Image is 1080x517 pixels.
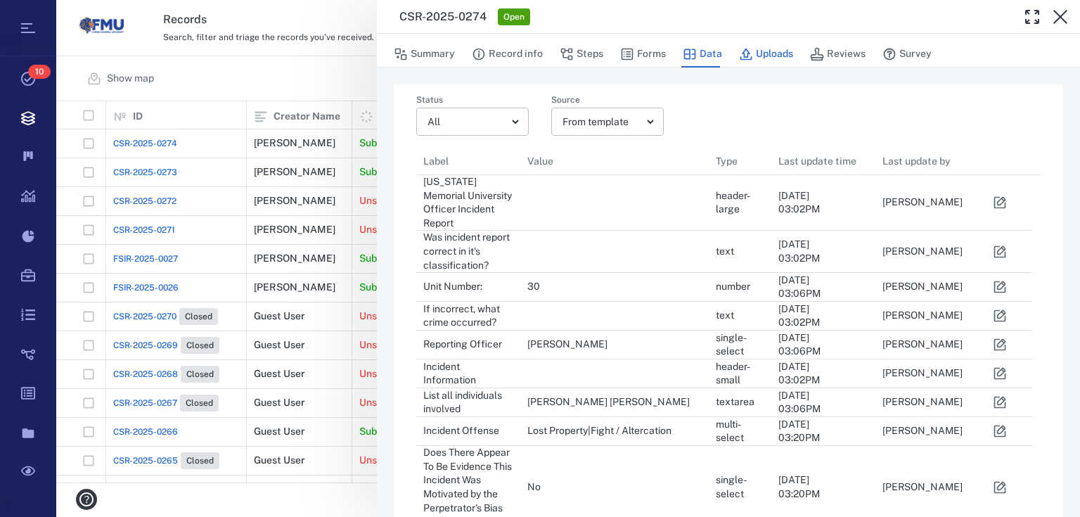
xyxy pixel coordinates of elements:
[551,96,664,108] label: Source
[423,231,513,272] div: Was incident report correct in it's classification?
[778,360,820,388] div: [DATE] 03:02PM
[882,480,963,494] div: [PERSON_NAME]
[778,238,820,265] div: [DATE] 03:02PM
[427,114,506,130] div: All
[882,41,932,68] button: Survey
[520,141,708,181] div: Value
[423,280,482,294] div: Unit Number:
[882,338,963,352] div: [PERSON_NAME]
[709,141,771,181] div: Type
[875,141,979,181] div: Last update by
[28,65,51,79] span: 10
[716,141,738,181] div: Type
[423,389,513,416] div: List all individuals involved
[399,8,487,25] h3: CSR-2025-0274
[778,331,821,359] div: [DATE] 03:06PM
[716,473,764,501] div: single-select
[882,424,963,438] div: [PERSON_NAME]
[716,245,734,259] div: text
[527,424,671,438] div: Lost Property|Fight / Altercation
[423,424,499,438] div: Incident Offense
[716,418,764,445] div: multi-select
[778,302,820,330] div: [DATE] 03:02PM
[882,196,963,210] div: [PERSON_NAME]
[423,338,502,352] div: Reporting Officer
[527,280,540,294] div: 30
[501,11,527,23] span: Open
[527,395,690,409] div: [PERSON_NAME] [PERSON_NAME]
[1046,3,1074,31] button: Close
[716,395,754,409] div: textarea
[423,141,449,181] div: Label
[882,366,963,381] div: [PERSON_NAME]
[716,331,764,359] div: single-select
[882,280,963,294] div: [PERSON_NAME]
[778,418,820,445] div: [DATE] 03:20PM
[1018,3,1046,31] button: Toggle Fullscreen
[882,395,963,409] div: [PERSON_NAME]
[739,41,793,68] button: Uploads
[423,302,513,330] div: If incorrect, what crime occurred?
[778,389,821,416] div: [DATE] 03:06PM
[416,141,520,181] div: Label
[882,309,963,323] div: [PERSON_NAME]
[394,41,455,68] button: Summary
[882,141,951,181] div: Last update by
[810,41,866,68] button: Reviews
[416,96,529,108] label: Status
[716,280,750,294] div: number
[562,114,641,130] div: From template
[683,41,722,68] button: Data
[423,175,513,230] div: [US_STATE] Memorial University Officer Incident Report
[716,189,764,217] div: header-large
[423,360,513,388] div: Incident Information
[527,480,541,494] div: No
[32,10,60,23] span: Help
[778,141,856,181] div: Last update time
[716,309,734,323] div: text
[716,360,764,388] div: header-small
[778,473,820,501] div: [DATE] 03:20PM
[620,41,666,68] button: Forms
[472,41,543,68] button: Record info
[882,245,963,259] div: [PERSON_NAME]
[527,338,607,352] div: [PERSON_NAME]
[778,189,820,217] div: [DATE] 03:02PM
[560,41,603,68] button: Steps
[778,274,821,301] div: [DATE] 03:06PM
[771,141,875,181] div: Last update time
[527,141,553,181] div: Value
